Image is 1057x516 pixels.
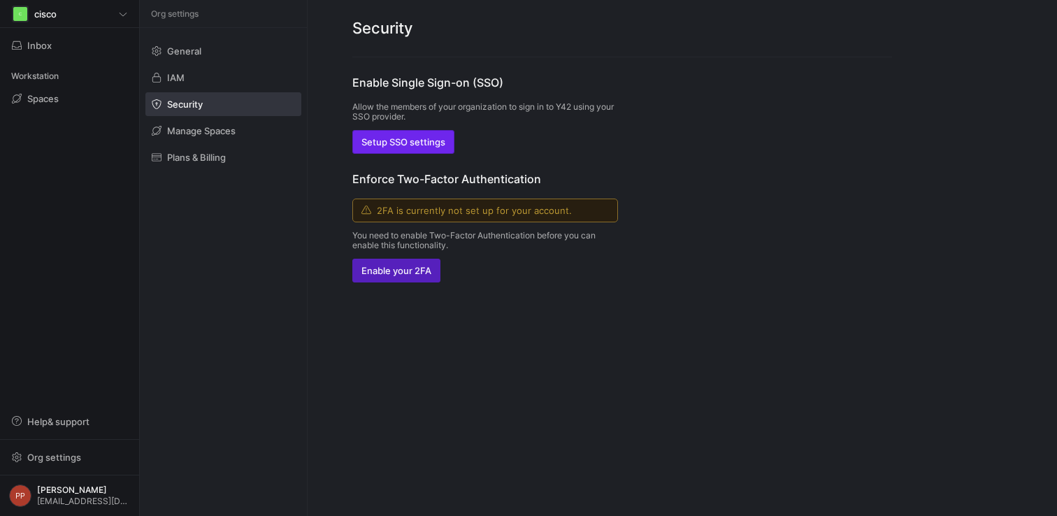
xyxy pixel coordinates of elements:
[145,66,301,89] a: IAM
[352,130,454,154] button: Setup SSO settings
[167,152,226,163] span: Plans & Billing
[13,7,27,21] div: C
[352,171,618,187] h3: Enforce Two-Factor Authentication
[361,136,445,148] span: Setup SSO settings
[27,452,81,463] span: Org settings
[6,453,134,464] a: Org settings
[167,99,203,110] span: Security
[145,145,301,169] a: Plans & Billing
[6,481,134,510] button: PP[PERSON_NAME][EMAIL_ADDRESS][DOMAIN_NAME]
[352,231,618,250] p: You need to enable Two-Factor Authentication before you can enable this functionality.
[361,265,431,276] span: Enable your 2FA
[6,34,134,57] button: Inbox
[352,102,618,122] p: Allow the members of your organization to sign in to Y42 using your SSO provider.
[6,445,134,469] button: Org settings
[352,17,892,40] h2: Security
[145,119,301,143] a: Manage Spaces
[37,485,130,495] span: [PERSON_NAME]
[27,416,89,427] span: Help & support
[167,72,185,83] span: IAM
[151,9,199,19] span: Org settings
[167,125,236,136] span: Manage Spaces
[145,92,301,116] a: Security
[377,205,572,216] span: 2FA is currently not set up for your account.
[352,259,440,282] button: Enable your 2FA
[6,66,134,87] div: Workstation
[167,45,201,57] span: General
[9,485,31,507] div: PP
[352,74,618,91] h3: Enable Single Sign-on (SSO)
[6,87,134,110] a: Spaces
[27,93,59,104] span: Spaces
[34,8,57,20] span: cisco
[37,496,130,506] span: [EMAIL_ADDRESS][DOMAIN_NAME]
[6,410,134,433] button: Help& support
[145,39,301,63] a: General
[27,40,52,51] span: Inbox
